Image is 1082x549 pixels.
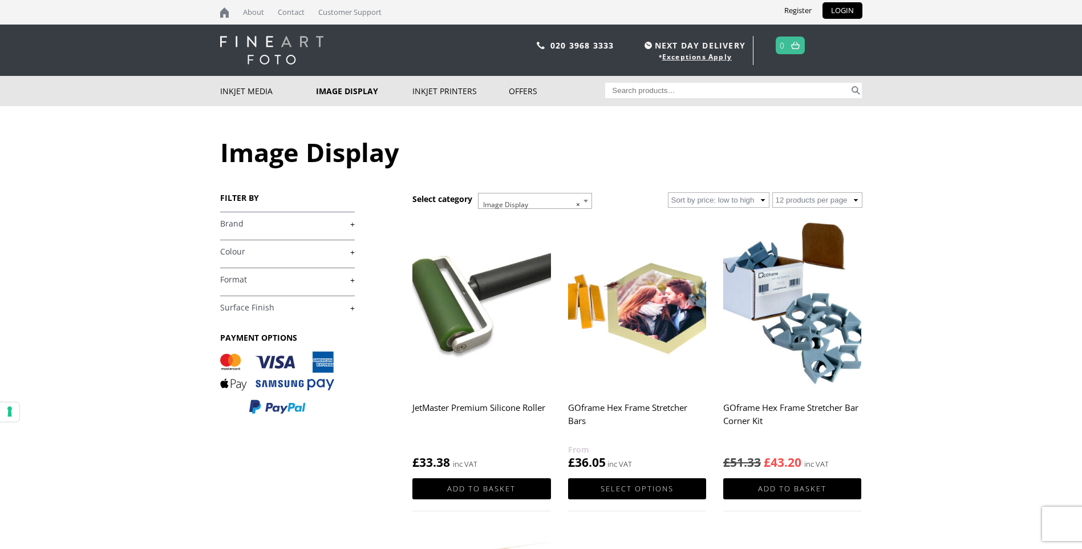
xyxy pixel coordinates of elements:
[220,192,355,203] h3: FILTER BY
[412,397,550,443] h2: JetMaster Premium Silicone Roller
[220,219,355,229] a: +
[804,458,829,471] strong: inc VAT
[412,76,509,106] a: Inkjet Printers
[723,478,861,499] a: Add to basket: “GOframe Hex Frame Stretcher Bar Corner Kit”
[764,454,771,470] span: £
[723,454,761,470] bdi: 51.33
[642,39,745,52] span: NEXT DAY DELIVERY
[220,212,355,235] h4: Brand
[723,217,861,471] a: GOframe Hex Frame Stretcher Bar Corner Kit inc VAT
[723,397,861,443] h2: GOframe Hex Frame Stretcher Bar Corner Kit
[412,193,472,204] h3: Select category
[316,76,412,106] a: Image Display
[780,37,785,54] a: 0
[568,397,706,443] h2: GOframe Hex Frame Stretcher Bars
[412,217,550,471] a: JetMaster Premium Silicone Roller £33.38 inc VAT
[220,36,323,64] img: logo-white.svg
[537,42,545,49] img: phone.svg
[220,302,355,313] a: +
[220,268,355,290] h4: Format
[479,193,591,216] span: Image Display
[668,192,769,208] select: Shop order
[220,240,355,263] h4: Colour
[568,478,706,499] a: Select options for “GOframe Hex Frame Stretcher Bars”
[412,217,550,390] img: JetMaster Premium Silicone Roller
[645,42,652,49] img: time.svg
[605,83,849,98] input: Search products…
[576,197,580,213] span: ×
[412,454,450,470] bdi: 33.38
[220,135,862,169] h1: Image Display
[822,2,862,19] a: LOGIN
[723,454,730,470] span: £
[220,274,355,285] a: +
[723,217,861,390] img: GOframe Hex Frame Stretcher Bar Corner Kit
[662,52,732,62] a: Exceptions Apply
[568,454,575,470] span: £
[764,454,801,470] bdi: 43.20
[220,296,355,318] h4: Surface Finish
[220,76,317,106] a: Inkjet Media
[849,83,862,98] button: Search
[220,247,355,257] a: +
[412,478,550,499] a: Add to basket: “JetMaster Premium Silicone Roller”
[568,217,706,471] a: GOframe Hex Frame Stretcher Bars £36.05
[568,217,706,390] img: GOframe Hex Frame Stretcher Bars
[509,76,605,106] a: Offers
[791,42,800,49] img: basket.svg
[478,193,592,209] span: Image Display
[568,454,606,470] bdi: 36.05
[550,40,614,51] a: 020 3968 3333
[776,2,820,19] a: Register
[412,454,419,470] span: £
[453,458,477,471] strong: inc VAT
[220,332,355,343] h3: PAYMENT OPTIONS
[220,352,334,415] img: PAYMENT OPTIONS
